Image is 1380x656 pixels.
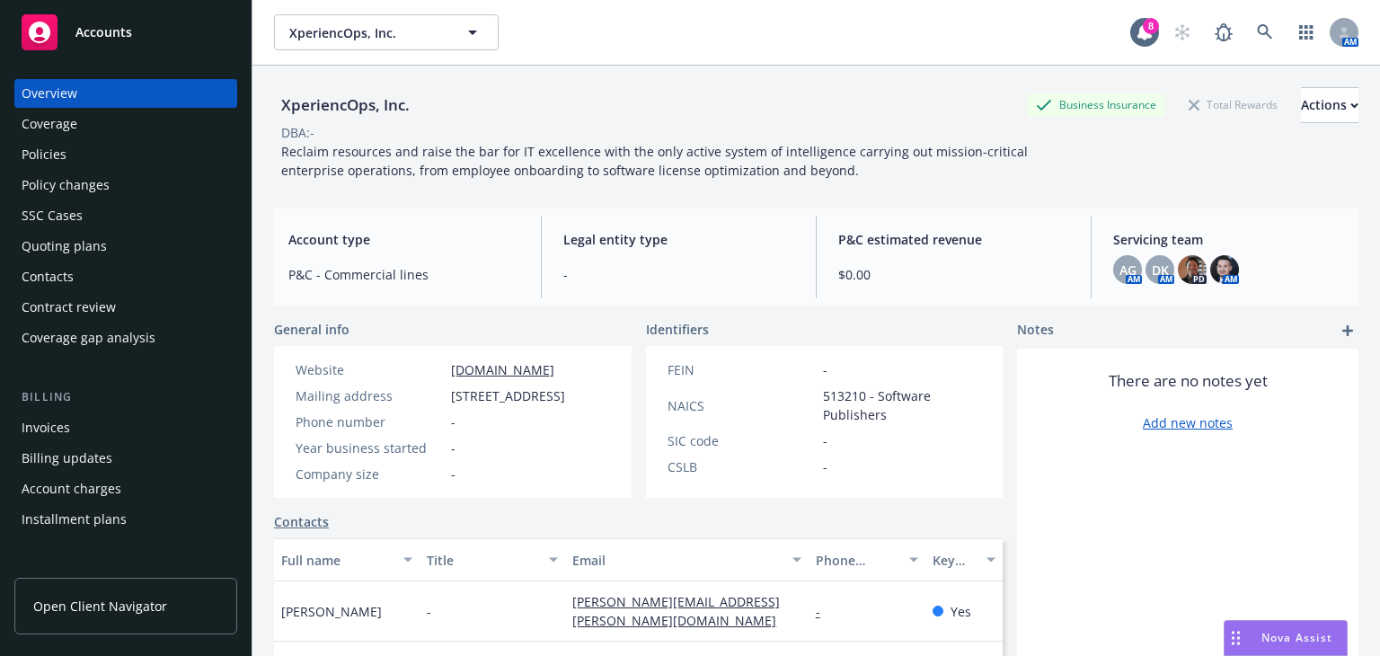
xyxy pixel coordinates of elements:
[823,386,982,424] span: 513210 - Software Publishers
[274,14,499,50] button: XperiencOps, Inc.
[296,465,444,483] div: Company size
[22,474,121,503] div: Account charges
[451,361,554,378] a: [DOMAIN_NAME]
[22,505,127,534] div: Installment plans
[1247,14,1283,50] a: Search
[1027,93,1165,116] div: Business Insurance
[816,551,898,570] div: Phone number
[296,360,444,379] div: Website
[823,431,827,450] span: -
[1143,18,1159,34] div: 8
[281,123,314,142] div: DBA: -
[14,388,237,406] div: Billing
[296,439,444,457] div: Year business started
[427,602,431,621] span: -
[823,457,827,476] span: -
[288,230,519,249] span: Account type
[296,386,444,405] div: Mailing address
[668,431,816,450] div: SIC code
[14,293,237,322] a: Contract review
[1288,14,1324,50] a: Switch app
[289,23,445,42] span: XperiencOps, Inc.
[1143,413,1233,432] a: Add new notes
[1206,14,1242,50] a: Report a Bug
[14,201,237,230] a: SSC Cases
[22,171,110,199] div: Policy changes
[274,93,417,117] div: XperiencOps, Inc.
[22,201,83,230] div: SSC Cases
[1337,320,1358,341] a: add
[1017,320,1054,341] span: Notes
[22,79,77,108] div: Overview
[22,324,155,352] div: Coverage gap analysis
[563,265,794,284] span: -
[1178,255,1207,284] img: photo
[451,412,456,431] span: -
[668,457,816,476] div: CSLB
[14,110,237,138] a: Coverage
[14,79,237,108] a: Overview
[951,602,971,621] span: Yes
[14,444,237,473] a: Billing updates
[565,538,808,581] button: Email
[668,396,816,415] div: NAICS
[22,293,116,322] div: Contract review
[22,413,70,442] div: Invoices
[22,262,74,291] div: Contacts
[1152,261,1169,279] span: DK
[572,551,781,570] div: Email
[1301,88,1358,122] div: Actions
[1109,370,1268,392] span: There are no notes yet
[14,232,237,261] a: Quoting plans
[14,505,237,534] a: Installment plans
[288,265,519,284] span: P&C - Commercial lines
[809,538,925,581] button: Phone number
[22,444,112,473] div: Billing updates
[925,538,1004,581] button: Key contact
[451,465,456,483] span: -
[823,360,827,379] span: -
[22,110,77,138] div: Coverage
[1180,93,1287,116] div: Total Rewards
[933,551,977,570] div: Key contact
[563,230,794,249] span: Legal entity type
[14,171,237,199] a: Policy changes
[14,324,237,352] a: Coverage gap analysis
[14,140,237,169] a: Policies
[14,474,237,503] a: Account charges
[281,551,393,570] div: Full name
[281,602,382,621] span: [PERSON_NAME]
[451,386,565,405] span: [STREET_ADDRESS]
[1113,230,1344,249] span: Servicing team
[1301,87,1358,123] button: Actions
[1119,261,1137,279] span: AG
[838,265,1069,284] span: $0.00
[274,320,349,339] span: General info
[281,143,1031,179] span: Reclaim resources and raise the bar for IT excellence with the only active system of intelligence...
[296,412,444,431] div: Phone number
[451,439,456,457] span: -
[274,538,420,581] button: Full name
[572,593,791,629] a: [PERSON_NAME][EMAIL_ADDRESS][PERSON_NAME][DOMAIN_NAME]
[14,262,237,291] a: Contacts
[646,320,709,339] span: Identifiers
[14,7,237,58] a: Accounts
[838,230,1069,249] span: P&C estimated revenue
[33,597,167,616] span: Open Client Navigator
[22,140,66,169] div: Policies
[1210,255,1239,284] img: photo
[427,551,538,570] div: Title
[22,232,107,261] div: Quoting plans
[75,25,132,40] span: Accounts
[274,512,329,531] a: Contacts
[1225,621,1247,655] div: Drag to move
[1224,620,1348,656] button: Nova Assist
[1261,630,1332,645] span: Nova Assist
[816,603,835,620] a: -
[1164,14,1200,50] a: Start snowing
[14,413,237,442] a: Invoices
[420,538,565,581] button: Title
[668,360,816,379] div: FEIN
